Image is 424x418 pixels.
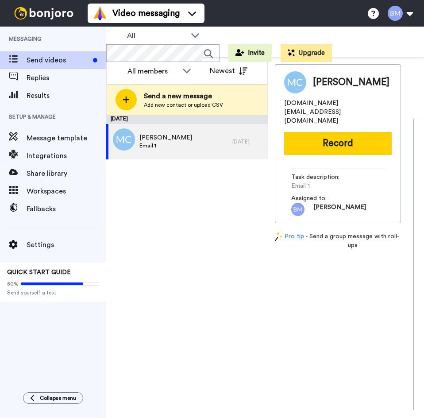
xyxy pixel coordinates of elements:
button: Record [284,132,392,155]
span: Collapse menu [40,395,76,402]
span: [DOMAIN_NAME][EMAIL_ADDRESS][DOMAIN_NAME] [284,99,392,125]
a: Pro tip [275,232,304,250]
span: QUICK START GUIDE [7,269,71,275]
span: Email 1 [139,142,192,149]
span: Assigned to: [291,194,353,203]
span: Task description : [291,173,353,182]
span: Email 1 [291,182,375,190]
span: Send a new message [144,91,223,101]
div: [DATE] [232,138,263,145]
img: magic-wand.svg [275,232,283,241]
button: Newest [203,62,254,80]
span: Integrations [27,151,106,161]
span: 80% [7,280,19,287]
img: Image of Mari Comabras [284,71,306,93]
img: bj-logo-header-white.svg [11,7,77,19]
div: [DATE] [106,115,268,124]
span: Add new contact or upload CSV [144,101,223,108]
span: [PERSON_NAME] [313,203,366,216]
span: Fallbacks [27,204,106,214]
img: bm.png [291,203,305,216]
span: [PERSON_NAME] [313,76,389,89]
button: Collapse menu [23,392,83,404]
span: All [127,31,186,41]
span: Send videos [27,55,89,66]
span: Send yourself a test [7,289,99,296]
span: [PERSON_NAME] [139,133,192,142]
span: Settings [27,240,106,250]
span: Replies [27,73,106,83]
span: Workspaces [27,186,106,197]
span: Message template [27,133,106,143]
span: Video messaging [112,7,180,19]
div: All members [127,66,178,77]
img: mc.png [113,128,135,151]
div: - Send a group message with roll-ups [275,232,401,250]
img: vm-color.svg [93,6,107,20]
button: Upgrade [281,44,332,62]
span: Share library [27,168,106,179]
span: Results [27,90,106,101]
button: Invite [228,44,272,62]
